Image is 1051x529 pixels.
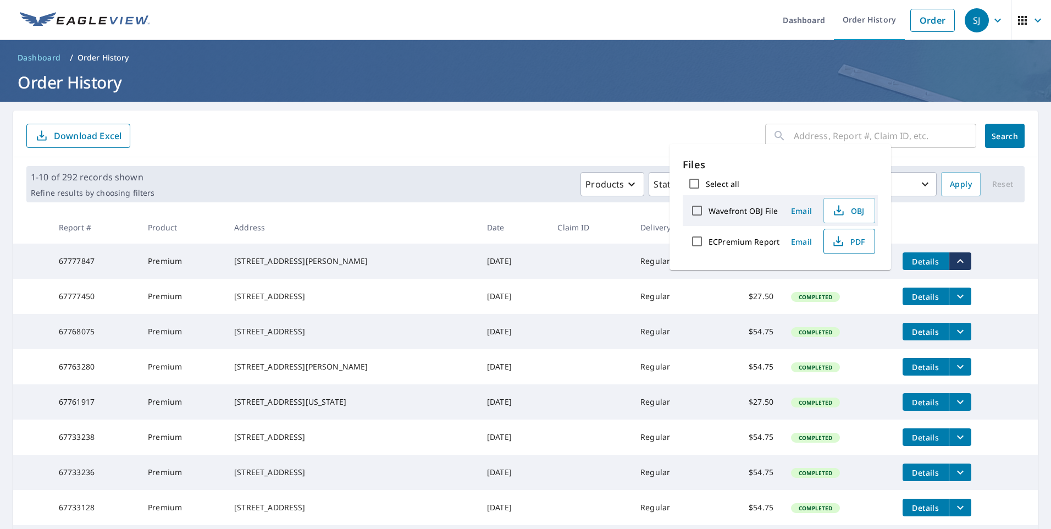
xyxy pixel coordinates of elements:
td: Premium [139,420,225,455]
td: 67777847 [50,244,139,279]
p: Download Excel [54,130,121,142]
span: PDF [831,235,866,248]
h1: Order History [13,71,1038,93]
td: 67733238 [50,420,139,455]
th: Report # [50,211,139,244]
span: Dashboard [18,52,61,63]
button: detailsBtn-67777450 [903,288,949,305]
nav: breadcrumb [13,49,1038,67]
div: [STREET_ADDRESS][PERSON_NAME] [234,256,469,267]
button: Email [784,202,819,219]
span: Details [909,503,942,513]
img: EV Logo [20,12,150,29]
input: Address, Report #, Claim ID, etc. [794,120,976,151]
td: Premium [139,314,225,349]
span: Search [994,131,1016,141]
button: filesDropdownBtn-67733238 [949,428,971,446]
div: [STREET_ADDRESS][US_STATE] [234,396,469,407]
td: 67777450 [50,279,139,314]
td: Regular [632,314,712,349]
div: [STREET_ADDRESS] [234,291,469,302]
a: Order [910,9,955,32]
button: Search [985,124,1025,148]
td: Premium [139,490,225,525]
th: Address [225,211,478,244]
td: Regular [632,420,712,455]
button: detailsBtn-67763280 [903,358,949,376]
span: Details [909,467,942,478]
span: Completed [792,399,839,406]
span: Completed [792,504,839,512]
label: ECPremium Report [709,236,779,247]
td: Premium [139,244,225,279]
th: Product [139,211,225,244]
span: Details [909,256,942,267]
td: $54.75 [712,490,782,525]
td: [DATE] [478,490,549,525]
span: Completed [792,434,839,442]
span: OBJ [831,204,866,217]
label: Wavefront OBJ File [709,206,778,216]
td: 67733128 [50,490,139,525]
span: Completed [792,328,839,336]
td: [DATE] [478,420,549,455]
td: $54.75 [712,455,782,490]
div: [STREET_ADDRESS] [234,432,469,443]
p: Refine results by choosing filters [31,188,154,198]
td: Regular [632,455,712,490]
th: Claim ID [549,211,632,244]
button: Email [784,233,819,250]
p: Order History [78,52,129,63]
button: filesDropdownBtn-67763280 [949,358,971,376]
button: Products [580,172,644,196]
td: Regular [632,349,712,384]
td: [DATE] [478,455,549,490]
button: detailsBtn-67733128 [903,499,949,516]
a: Dashboard [13,49,65,67]
td: Regular [632,490,712,525]
button: detailsBtn-67733236 [903,464,949,481]
div: [STREET_ADDRESS] [234,467,469,478]
p: 1-10 of 292 records shown [31,170,154,184]
span: Apply [950,178,972,191]
button: Apply [941,172,981,196]
span: Completed [792,469,839,477]
td: 67763280 [50,349,139,384]
td: $27.50 [712,384,782,420]
button: Download Excel [26,124,130,148]
div: [STREET_ADDRESS] [234,326,469,337]
li: / [70,51,73,64]
div: SJ [965,8,989,32]
td: [DATE] [478,244,549,279]
td: Premium [139,384,225,420]
span: Completed [792,293,839,301]
td: $54.75 [712,314,782,349]
td: $54.75 [712,349,782,384]
div: [STREET_ADDRESS] [234,502,469,513]
button: Status [649,172,701,196]
th: Date [478,211,549,244]
button: OBJ [823,198,875,223]
td: [DATE] [478,349,549,384]
p: Files [683,157,878,172]
td: Regular [632,244,712,279]
td: Regular [632,384,712,420]
button: PDF [823,229,875,254]
td: [DATE] [478,384,549,420]
td: $27.50 [712,279,782,314]
p: Status [654,178,681,191]
span: Details [909,432,942,443]
span: Email [788,236,815,247]
td: [DATE] [478,314,549,349]
button: detailsBtn-67733238 [903,428,949,446]
button: detailsBtn-67777847 [903,252,949,270]
label: Select all [706,179,739,189]
p: Products [585,178,624,191]
td: [DATE] [478,279,549,314]
td: Premium [139,349,225,384]
button: filesDropdownBtn-67777450 [949,288,971,305]
span: Details [909,327,942,337]
span: Email [788,206,815,216]
button: filesDropdownBtn-67761917 [949,393,971,411]
td: 67733236 [50,455,139,490]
